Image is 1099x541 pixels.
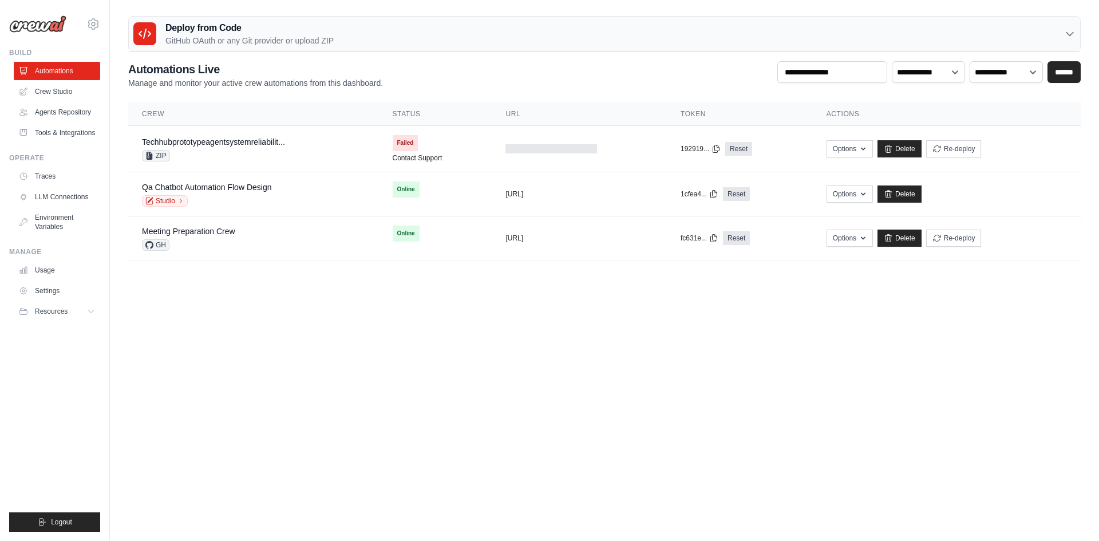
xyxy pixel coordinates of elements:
[926,140,982,157] button: Re-deploy
[681,189,718,199] button: 1cfea4...
[9,15,66,33] img: Logo
[9,48,100,57] div: Build
[681,144,721,153] button: 192919...
[681,234,718,243] button: fc631e...
[393,153,442,163] a: Contact Support
[35,307,68,316] span: Resources
[877,185,922,203] a: Delete
[142,183,271,192] a: Qa Chatbot Automation Flow Design
[393,181,420,198] span: Online
[165,35,334,46] p: GitHub OAuth or any Git provider or upload ZIP
[142,227,235,236] a: Meeting Preparation Crew
[14,282,100,300] a: Settings
[725,142,752,156] a: Reset
[9,153,100,163] div: Operate
[9,512,100,532] button: Logout
[827,185,873,203] button: Options
[14,188,100,206] a: LLM Connections
[14,167,100,185] a: Traces
[9,247,100,256] div: Manage
[128,102,379,126] th: Crew
[1042,486,1099,541] iframe: Chat Widget
[813,102,1081,126] th: Actions
[14,124,100,142] a: Tools & Integrations
[723,187,750,201] a: Reset
[926,230,982,247] button: Re-deploy
[165,21,334,35] h3: Deploy from Code
[142,195,188,207] a: Studio
[142,137,285,147] a: Techhubprototypeagentsystemreliabilit...
[128,61,383,77] h2: Automations Live
[14,82,100,101] a: Crew Studio
[1042,486,1099,541] div: Widget de chat
[379,102,492,126] th: Status
[393,226,420,242] span: Online
[128,77,383,89] p: Manage and monitor your active crew automations from this dashboard.
[142,150,170,161] span: ZIP
[492,102,667,126] th: URL
[14,208,100,236] a: Environment Variables
[14,62,100,80] a: Automations
[827,140,873,157] button: Options
[827,230,873,247] button: Options
[14,261,100,279] a: Usage
[14,103,100,121] a: Agents Repository
[877,140,922,157] a: Delete
[14,302,100,321] button: Resources
[142,239,169,251] span: GH
[393,135,418,151] span: Failed
[723,231,750,245] a: Reset
[667,102,813,126] th: Token
[877,230,922,247] a: Delete
[51,518,72,527] span: Logout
